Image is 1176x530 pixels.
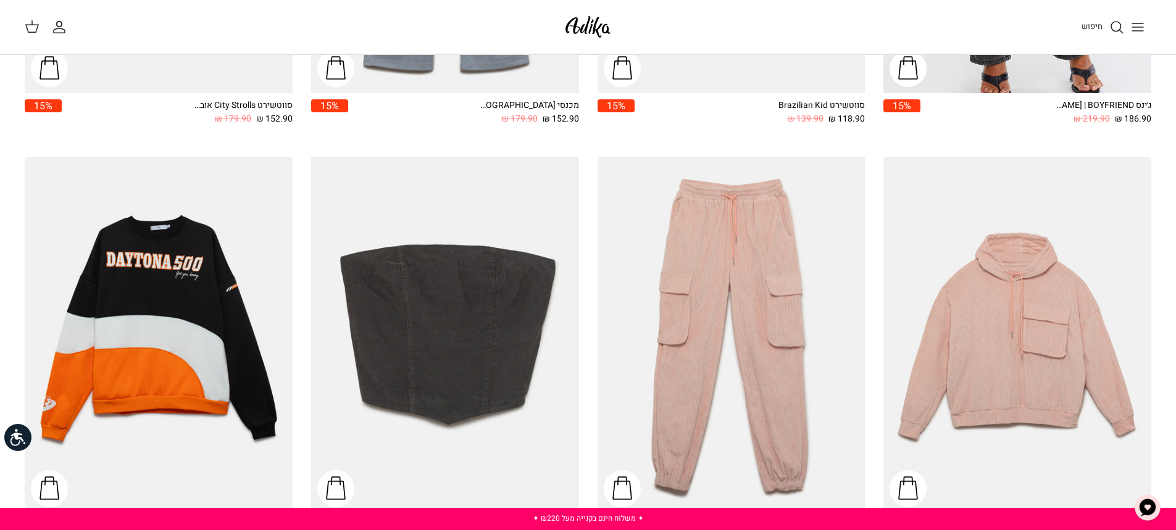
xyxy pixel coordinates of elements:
div: ג׳ינס All Or Nothing [PERSON_NAME] | BOYFRIEND [1053,99,1151,112]
a: טופ סטרפלס Nostalgic Feels קורדרוי [311,157,579,513]
img: Adika IL [562,12,614,41]
a: ✦ משלוח חינם בקנייה מעל ₪220 ✦ [533,513,644,524]
span: 118.90 ₪ [828,112,865,126]
div: מכנסי [GEOGRAPHIC_DATA] [480,99,579,112]
span: חיפוש [1082,20,1103,32]
span: 15% [883,99,920,112]
a: 15% [883,99,920,126]
a: ג׳ינס All Or Nothing [PERSON_NAME] | BOYFRIEND 186.90 ₪ 219.90 ₪ [920,99,1151,126]
span: 152.90 ₪ [543,112,579,126]
span: 15% [311,99,348,112]
a: מכנסי [GEOGRAPHIC_DATA] 152.90 ₪ 179.90 ₪ [348,99,579,126]
a: חיפוש [1082,20,1124,35]
span: 219.90 ₪ [1074,112,1110,126]
a: מכנסי טרנינג Walking On Marshmallow [598,157,865,513]
a: 15% [311,99,348,126]
span: 179.90 ₪ [501,112,538,126]
span: 15% [598,99,635,112]
a: החשבון שלי [52,20,72,35]
span: 186.90 ₪ [1115,112,1151,126]
button: צ'אט [1129,489,1166,526]
a: 15% [25,99,62,126]
div: סווטשירט Brazilian Kid [766,99,865,112]
a: סווטשירט Brazilian Kid 118.90 ₪ 139.90 ₪ [635,99,865,126]
a: סווטשירט Winning Race אוברסייז [25,157,293,513]
div: סווטשירט City Strolls אוברסייז [194,99,293,112]
span: 152.90 ₪ [256,112,293,126]
button: Toggle menu [1124,14,1151,41]
a: סווטשירט City Strolls אוברסייז 152.90 ₪ 179.90 ₪ [62,99,293,126]
a: סווטשירט Walking On Marshmallow [883,157,1151,513]
span: 139.90 ₪ [787,112,824,126]
a: 15% [598,99,635,126]
span: 15% [25,99,62,112]
span: 179.90 ₪ [215,112,251,126]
